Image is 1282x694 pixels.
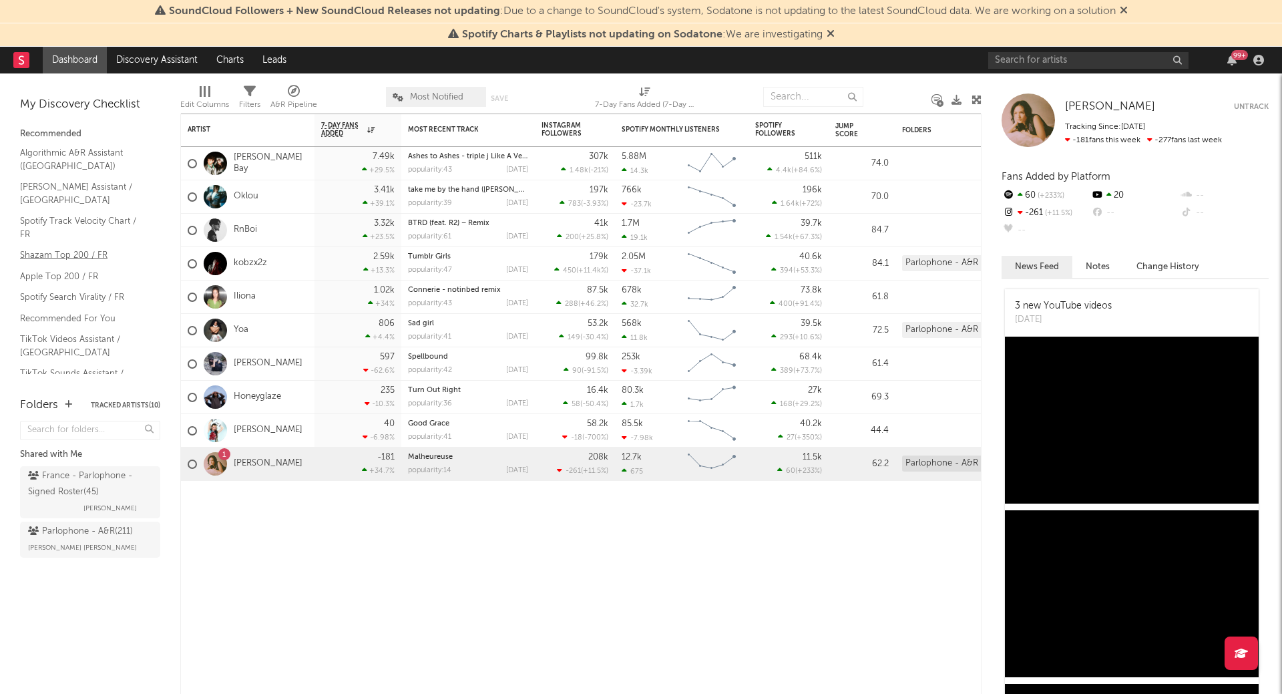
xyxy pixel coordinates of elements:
div: ( ) [561,166,608,174]
div: +39.1 % [363,199,395,208]
div: ( ) [556,299,608,308]
a: Algorithmic A&R Assistant ([GEOGRAPHIC_DATA]) [20,146,147,173]
div: -6.98 % [363,433,395,442]
div: ( ) [771,366,822,375]
div: 85.5k [622,419,643,428]
span: Dismiss [1120,6,1128,17]
div: ( ) [767,166,822,174]
div: 597 [380,353,395,361]
div: Parlophone - A&R ( 211 ) [28,524,133,540]
span: -50.4 % [582,401,606,408]
div: 84.1 [835,256,889,272]
div: +23.5 % [363,232,395,241]
div: 7-Day Fans Added (7-Day Fans Added) [595,97,695,113]
a: Iliona [234,291,256,303]
div: Parlophone - A&R (211) [902,456,1002,472]
span: +46.2 % [580,301,606,308]
div: 53.2k [588,319,608,328]
span: -91.5 % [584,367,606,375]
span: 1.64k [781,200,799,208]
div: 307k [589,152,608,161]
span: 27 [787,434,795,442]
div: 70.0 [835,189,889,205]
span: +11.5 % [583,468,606,475]
div: popularity: 41 [408,433,451,441]
div: 11.8k [622,333,648,342]
div: -- [1090,204,1179,222]
a: [PERSON_NAME] [1065,100,1155,114]
div: ( ) [766,232,822,241]
input: Search for artists [988,52,1189,69]
button: Untrack [1234,100,1269,114]
a: Spotify Search Virality / FR [20,290,147,305]
a: Ashes to Ashes - triple j Like A Version [408,153,540,160]
div: -181 [377,453,395,462]
span: 450 [563,267,576,275]
div: ( ) [560,199,608,208]
a: Leads [253,47,296,73]
div: 44.4 [835,423,889,439]
div: ( ) [770,299,822,308]
svg: Chart title [682,381,742,414]
div: 235 [381,386,395,395]
div: -23.7k [622,200,652,208]
a: [PERSON_NAME] Assistant / [GEOGRAPHIC_DATA] [20,180,147,207]
a: take me by the hand ([PERSON_NAME] remix) [408,186,565,194]
a: Sad girl [408,320,434,327]
span: 149 [568,334,580,341]
div: 87.5k [587,286,608,295]
div: [DATE] [506,433,528,441]
div: Artist [188,126,288,134]
div: ( ) [771,266,822,275]
div: Parlophone - A&R (211) [902,322,1002,338]
span: 60 [786,468,795,475]
div: [DATE] [506,300,528,307]
span: +84.6 % [793,167,820,174]
div: 2.05M [622,252,646,261]
span: +11.5 % [1043,210,1072,217]
span: : Due to a change to SoundCloud's system, Sodatone is not updating to the latest SoundCloud data.... [169,6,1116,17]
div: BTRD (feat. R2) – Remix [408,220,528,227]
div: -37.1k [622,267,651,275]
div: Filters [239,80,260,119]
a: France - Parlophone - Signed Roster(45)[PERSON_NAME] [20,466,160,518]
div: -261 [1002,204,1090,222]
a: TikTok Videos Assistant / [GEOGRAPHIC_DATA] [20,332,147,359]
div: 39.7k [801,219,822,228]
div: Spotify Monthly Listeners [622,126,722,134]
div: 5.88M [622,152,646,161]
div: [DATE] [506,367,528,374]
div: ( ) [777,466,822,475]
span: -21 % [590,167,606,174]
span: -700 % [584,434,606,442]
svg: Chart title [682,314,742,347]
div: Most Recent Track [408,126,508,134]
span: 7-Day Fans Added [321,122,364,138]
input: Search for folders... [20,421,160,440]
span: 293 [780,334,793,341]
div: ( ) [564,366,608,375]
span: 200 [566,234,579,241]
span: +91.4 % [795,301,820,308]
div: 3.32k [374,219,395,228]
div: Filters [239,97,260,113]
div: popularity: 43 [408,300,452,307]
span: -3.93 % [583,200,606,208]
div: 3 new YouTube videos [1015,299,1112,313]
div: Malheureuse [408,454,528,461]
div: [DATE] [506,166,528,174]
div: 568k [622,319,642,328]
span: SoundCloud Followers + New SoundCloud Releases not updating [169,6,500,17]
a: Tumblr Girls [408,253,451,261]
div: 32.7k [622,300,648,309]
div: 7.49k [373,152,395,161]
div: 39.5k [801,319,822,328]
div: Folders [20,397,58,413]
button: Notes [1072,256,1123,278]
span: +29.2 % [795,401,820,408]
span: 288 [565,301,578,308]
div: 7-Day Fans Added (7-Day Fans Added) [595,80,695,119]
div: Instagram Followers [542,122,588,138]
div: 58.2k [587,419,608,428]
div: [DATE] [506,233,528,240]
